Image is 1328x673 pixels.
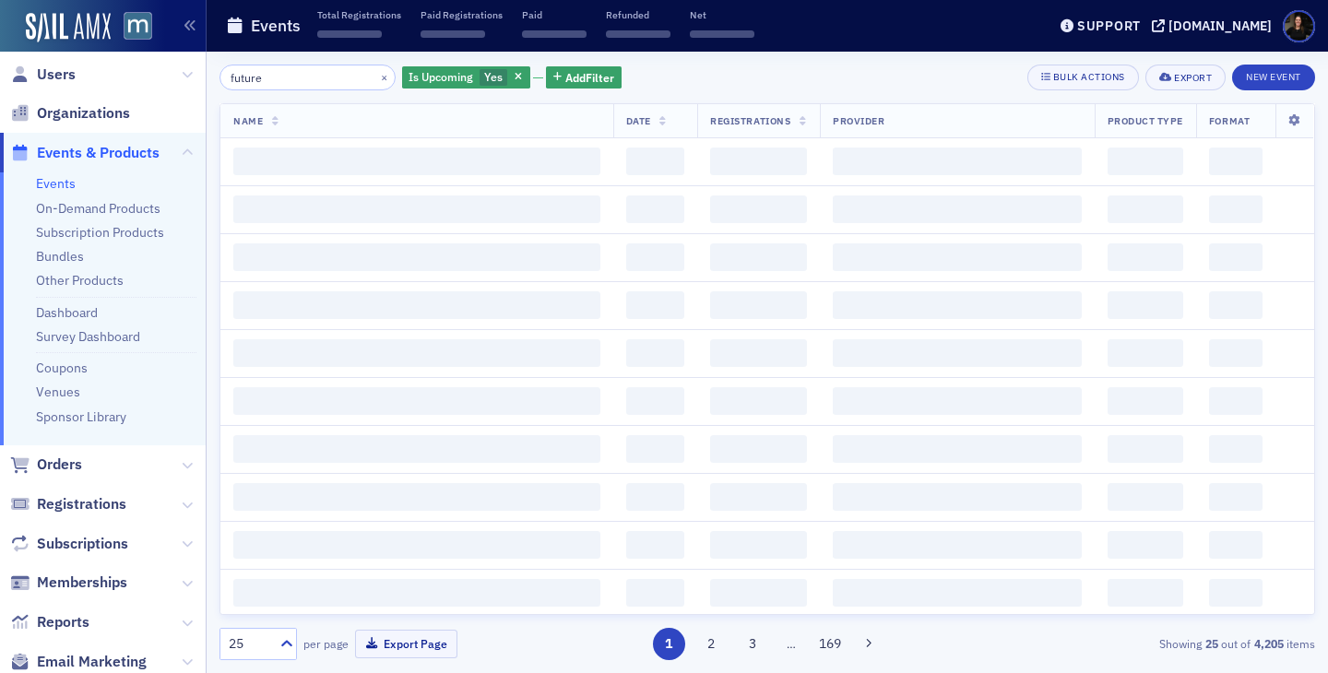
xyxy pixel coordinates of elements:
[37,455,82,475] span: Orders
[37,573,127,593] span: Memberships
[833,339,1081,367] span: ‌
[522,8,587,21] p: Paid
[710,387,807,415] span: ‌
[36,304,98,321] a: Dashboard
[694,628,727,660] button: 2
[233,387,600,415] span: ‌
[833,291,1081,319] span: ‌
[36,200,160,217] a: On-Demand Products
[233,148,600,175] span: ‌
[626,531,685,559] span: ‌
[1108,435,1183,463] span: ‌
[36,408,126,425] a: Sponsor Library
[710,114,790,127] span: Registrations
[833,435,1081,463] span: ‌
[233,531,600,559] span: ‌
[626,114,651,127] span: Date
[1108,483,1183,511] span: ‌
[37,534,128,554] span: Subscriptions
[1108,531,1183,559] span: ‌
[737,628,769,660] button: 3
[233,483,600,511] span: ‌
[833,114,884,127] span: Provider
[317,30,382,38] span: ‌
[833,387,1081,415] span: ‌
[37,65,76,85] span: Users
[710,579,807,607] span: ‌
[1209,339,1263,367] span: ‌
[421,8,503,21] p: Paid Registrations
[233,195,600,223] span: ‌
[1108,339,1183,367] span: ‌
[1202,635,1221,652] strong: 25
[233,339,600,367] span: ‌
[626,387,685,415] span: ‌
[36,384,80,400] a: Venues
[606,8,670,21] p: Refunded
[36,248,84,265] a: Bundles
[626,435,685,463] span: ‌
[710,291,807,319] span: ‌
[710,339,807,367] span: ‌
[1108,114,1183,127] span: Product Type
[833,148,1081,175] span: ‌
[219,65,396,90] input: Search…
[710,483,807,511] span: ‌
[1108,579,1183,607] span: ‌
[710,435,807,463] span: ‌
[626,243,685,271] span: ‌
[124,12,152,41] img: SailAMX
[26,13,111,42] img: SailAMX
[1232,67,1315,84] a: New Event
[626,195,685,223] span: ‌
[1209,243,1263,271] span: ‌
[626,483,685,511] span: ‌
[421,30,485,38] span: ‌
[1168,18,1272,34] div: [DOMAIN_NAME]
[233,291,600,319] span: ‌
[10,573,127,593] a: Memberships
[36,175,76,192] a: Events
[37,494,126,514] span: Registrations
[690,8,754,21] p: Net
[37,612,89,632] span: Reports
[1251,635,1286,652] strong: 4,205
[1209,387,1263,415] span: ‌
[833,195,1081,223] span: ‌
[710,243,807,271] span: ‌
[10,652,147,672] a: Email Marketing
[565,69,614,86] span: Add Filter
[710,195,807,223] span: ‌
[710,148,807,175] span: ‌
[251,15,301,37] h1: Events
[1145,65,1226,90] button: Export
[355,630,457,658] button: Export Page
[606,30,670,38] span: ‌
[1283,10,1315,42] span: Profile
[833,243,1081,271] span: ‌
[1152,19,1278,32] button: [DOMAIN_NAME]
[37,652,147,672] span: Email Marketing
[963,635,1315,652] div: Showing out of items
[1108,387,1183,415] span: ‌
[484,69,503,84] span: Yes
[36,224,164,241] a: Subscription Products
[1209,531,1263,559] span: ‌
[778,635,804,652] span: …
[1174,73,1212,83] div: Export
[317,8,401,21] p: Total Registrations
[10,103,130,124] a: Organizations
[376,68,393,85] button: ×
[1108,243,1183,271] span: ‌
[111,12,152,43] a: View Homepage
[522,30,587,38] span: ‌
[833,483,1081,511] span: ‌
[626,291,685,319] span: ‌
[1209,579,1263,607] span: ‌
[36,328,140,345] a: Survey Dashboard
[303,635,349,652] label: per page
[833,579,1081,607] span: ‌
[1209,195,1263,223] span: ‌
[1209,483,1263,511] span: ‌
